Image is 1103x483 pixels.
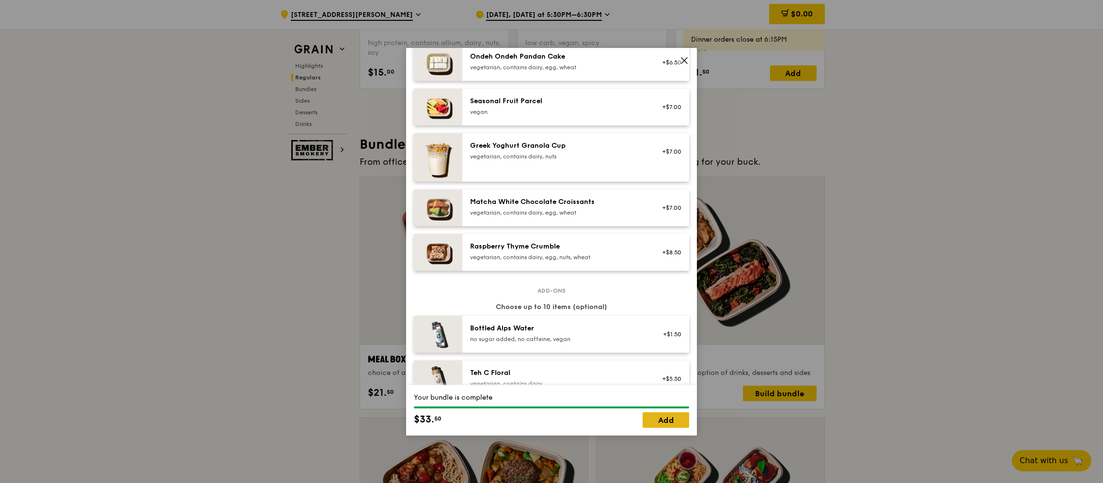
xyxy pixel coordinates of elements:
[656,330,681,338] div: +$1.50
[414,302,689,312] div: Choose up to 10 items (optional)
[470,153,644,160] div: vegetarian, contains dairy, nuts
[470,253,644,261] div: vegetarian, contains dairy, egg, nuts, wheat
[470,96,644,106] div: Seasonal Fruit Parcel
[470,197,644,207] div: Matcha White Chocolate Croissants
[470,141,644,151] div: Greek Yoghurt Granola Cup
[414,133,462,182] img: daily_normal_Greek_Yoghurt_Granola_Cup.jpeg
[414,234,462,271] img: daily_normal_Raspberry_Thyme_Crumble__Horizontal_.jpg
[434,415,441,422] span: 50
[470,63,644,71] div: vegetarian, contains dairy, egg, wheat
[414,393,689,403] div: Your bundle is complete
[470,324,644,333] div: Bottled Alps Water
[470,335,644,343] div: no sugar added, no caffeine, vegan
[470,52,644,62] div: Ondeh Ondeh Pandan Cake
[534,287,569,295] span: Add-ons
[470,242,644,251] div: Raspberry Thyme Crumble
[414,412,434,427] span: $33.
[656,375,681,383] div: +$5.50
[470,108,644,116] div: vegan
[470,380,644,388] div: vegetarian, contains dairy
[414,316,462,353] img: daily_normal_HORZ-bottled-alps-water.jpg
[656,148,681,156] div: +$7.00
[470,209,644,217] div: vegetarian, contains dairy, egg, wheat
[656,204,681,212] div: +$7.00
[643,412,689,428] a: Add
[656,59,681,66] div: +$6.50
[656,103,681,111] div: +$7.00
[414,44,462,81] img: daily_normal_Ondeh_Ondeh_Pandan_Cake-HORZ.jpg
[656,249,681,256] div: +$8.50
[470,368,644,378] div: Teh C Floral
[414,360,462,397] img: daily_normal_HORZ-teh-c-floral.jpg
[414,89,462,125] img: daily_normal_Seasonal_Fruit_Parcel__Horizontal_.jpg
[414,189,462,226] img: daily_normal_Matcha_White_Chocolate_Croissants-HORZ.jpg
